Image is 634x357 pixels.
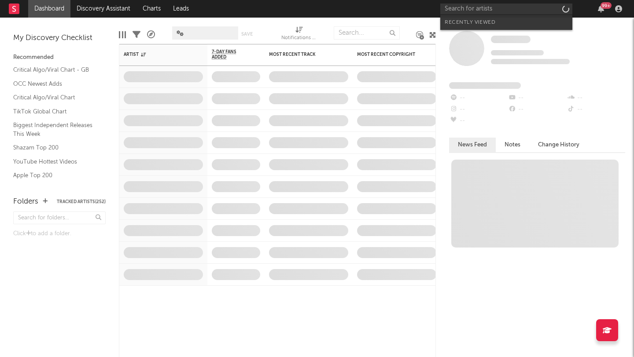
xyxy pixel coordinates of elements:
[13,211,106,224] input: Search for folders...
[241,32,253,36] button: Save
[601,2,612,9] div: 99 +
[13,197,38,207] div: Folders
[13,120,97,138] a: Biggest Independent Releases This Week
[133,22,140,47] div: Filters
[567,104,625,115] div: --
[57,200,106,204] button: Tracked Artists(252)
[13,107,97,117] a: TikTok Global Chart
[491,36,531,43] span: Some Artist
[508,104,566,115] div: --
[13,229,106,239] div: Click to add a folder.
[440,4,572,15] input: Search for artists
[449,138,496,152] button: News Feed
[491,50,544,55] span: Tracking Since: [DATE]
[449,82,521,89] span: Fans Added by Platform
[334,26,400,40] input: Search...
[357,52,423,57] div: Most Recent Copyright
[445,17,568,28] div: Recently Viewed
[529,138,588,152] button: Change History
[281,22,317,47] div: Notifications (Artist)
[13,79,97,89] a: OCC Newest Adds
[496,138,529,152] button: Notes
[13,171,97,180] a: Apple Top 200
[119,22,126,47] div: Edit Columns
[13,157,97,167] a: YouTube Hottest Videos
[508,92,566,104] div: --
[13,143,97,153] a: Shazam Top 200
[13,33,106,44] div: My Discovery Checklist
[449,115,508,127] div: --
[124,52,190,57] div: Artist
[491,59,570,64] span: 0 fans last week
[147,22,155,47] div: A&R Pipeline
[13,65,97,75] a: Critical Algo/Viral Chart - GB
[567,92,625,104] div: --
[449,104,508,115] div: --
[598,5,604,12] button: 99+
[281,33,317,44] div: Notifications (Artist)
[449,92,508,104] div: --
[13,93,97,102] a: Critical Algo/Viral Chart
[13,52,106,63] div: Recommended
[491,35,531,44] a: Some Artist
[269,52,335,57] div: Most Recent Track
[212,49,247,60] span: 7-Day Fans Added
